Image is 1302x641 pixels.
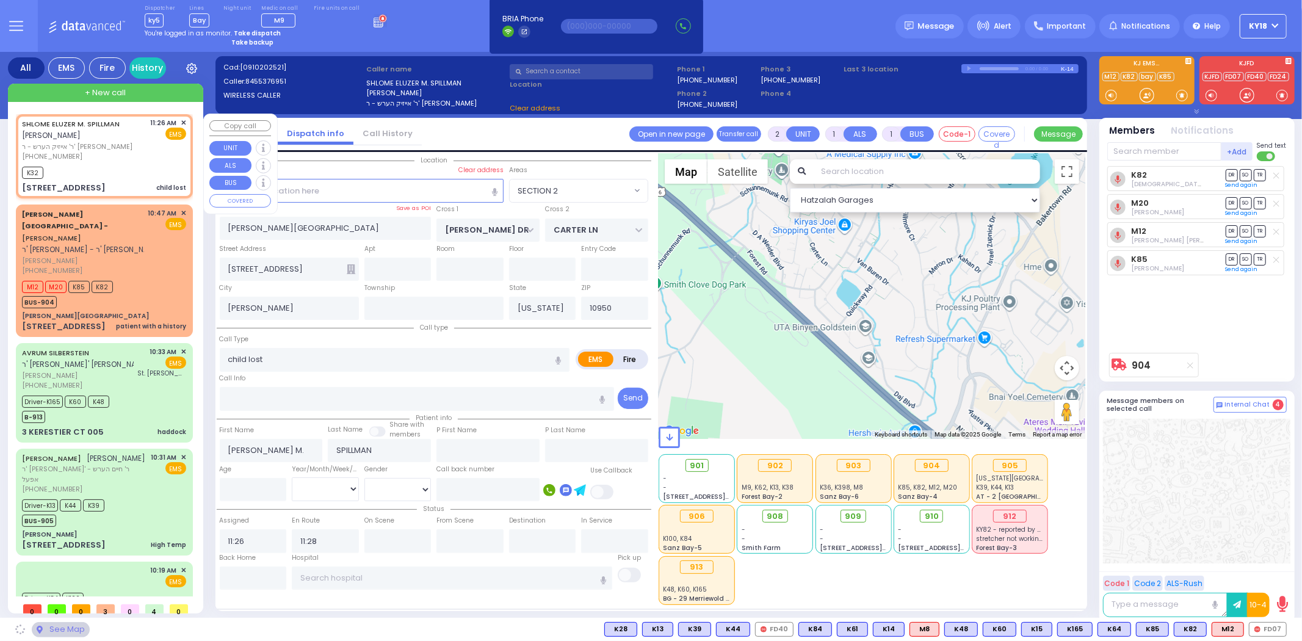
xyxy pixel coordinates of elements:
[767,510,783,523] span: 908
[993,510,1027,523] div: 912
[1157,72,1174,81] a: K85
[366,98,505,109] label: ר' אייזיק הערש - ר' [PERSON_NAME]
[618,388,648,409] button: Send
[22,182,106,194] div: [STREET_ADDRESS]
[664,483,667,492] span: -
[629,126,714,142] a: Open in new page
[83,499,104,512] span: K39
[189,13,209,27] span: Bay
[1223,72,1244,81] a: FD07
[209,120,271,132] button: Copy call
[87,453,146,463] span: [PERSON_NAME]
[545,205,570,214] label: Cross 2
[581,283,590,293] label: ZIP
[32,622,89,637] div: See map
[231,38,273,47] strong: Take backup
[234,29,281,38] strong: Take dispatch
[915,459,949,473] div: 904
[604,622,637,637] div: BLS
[151,118,177,128] span: 11:26 AM
[677,89,756,99] span: Phone 2
[1245,72,1267,81] a: FD40
[1136,622,1169,637] div: BLS
[1061,64,1079,73] div: K-14
[165,462,186,474] span: EMS
[742,483,794,492] span: M9, K62, K13, K38
[364,516,394,526] label: On Scene
[844,64,961,74] label: Last 3 location
[742,492,783,501] span: Forest Bay-2
[578,352,613,367] label: EMS
[664,492,779,501] span: [STREET_ADDRESS][PERSON_NAME]
[642,622,673,637] div: BLS
[798,622,832,637] div: K84
[1240,169,1252,181] span: SO
[220,179,504,202] input: Search location here
[209,141,251,156] button: UNIT
[23,604,42,614] span: 0
[1204,21,1221,32] span: Help
[677,100,737,109] label: [PHONE_NUMBER]
[509,165,527,175] label: Areas
[22,380,82,390] span: [PHONE_NUMBER]
[1131,179,1257,189] span: Shia Grunhut
[396,204,431,212] label: Save as POI
[742,543,781,552] span: Smith Farm
[22,296,57,308] span: BUS-904
[45,281,67,293] span: M20
[22,411,45,423] span: B-913
[761,75,821,84] label: [PHONE_NUMBER]
[22,130,81,140] span: [PERSON_NAME]
[151,453,177,462] span: 10:31 AM
[820,543,935,552] span: [STREET_ADDRESS][PERSON_NAME]
[1254,253,1266,265] span: TR
[837,622,868,637] div: BLS
[1226,209,1258,217] a: Send again
[1131,198,1149,208] a: M20
[1131,226,1146,236] a: M12
[642,622,673,637] div: K13
[22,209,108,243] a: [PERSON_NAME]
[510,103,560,113] span: Clear address
[22,320,106,333] div: [STREET_ADDRESS]
[1131,236,1239,245] span: Moshe Mier Silberstein
[761,89,840,99] span: Phone 4
[604,622,637,637] div: K28
[837,459,870,473] div: 903
[181,565,186,576] span: ✕
[458,165,504,175] label: Clear address
[509,516,546,526] label: Destination
[1021,622,1052,637] div: BLS
[939,126,975,142] button: Code-1
[1268,72,1289,81] a: FD24
[223,90,363,101] label: WIRELESS CALLER
[545,426,585,435] label: P Last Name
[245,76,286,86] span: 8455376951
[417,504,450,513] span: Status
[707,159,768,184] button: Show satellite imagery
[181,347,186,357] span: ✕
[209,176,251,190] button: BUS
[898,492,938,501] span: Sanz Bay-4
[1221,142,1253,161] button: +Add
[364,244,375,254] label: Apt
[716,622,750,637] div: BLS
[820,525,823,534] span: -
[678,622,711,637] div: K39
[68,281,90,293] span: K85
[581,244,616,254] label: Entry Code
[509,283,526,293] label: State
[898,534,902,543] span: -
[116,322,186,331] div: patient with a history
[820,483,863,492] span: K36, K398, M8
[1057,622,1093,637] div: BLS
[364,283,395,293] label: Township
[22,281,43,293] span: M12
[292,553,319,563] label: Hospital
[1254,626,1260,632] img: red-radio-icon.svg
[898,525,902,534] span: -
[677,64,756,74] span: Phone 1
[1226,197,1238,209] span: DR
[1121,72,1138,81] a: K82
[755,622,794,637] div: FD40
